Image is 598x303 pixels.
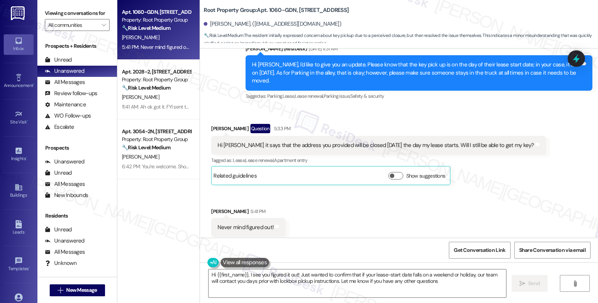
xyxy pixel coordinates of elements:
div: All Messages [45,248,85,256]
span: [PERSON_NAME] [122,94,159,100]
button: New Message [50,284,105,296]
div: Unanswered [45,237,84,245]
input: All communities [48,19,98,31]
div: New Inbounds [45,191,88,199]
label: Viewing conversations for [45,7,110,19]
div: Property: Root Property Group [122,76,191,84]
div: [PERSON_NAME] (ResiDesk) [246,45,592,55]
span: Lease , [233,157,245,163]
div: [PERSON_NAME] [211,207,286,218]
div: All Messages [45,180,85,188]
div: [DATE] 11:31 AM [307,45,337,53]
div: Never mind figured out! [218,224,274,231]
i:  [58,287,63,293]
div: Unread [45,169,72,177]
div: 5:33 PM [272,125,290,132]
div: Apt. 1060-GDN, [STREET_ADDRESS] [122,8,191,16]
div: Apt. 3054-2N, [STREET_ADDRESS][PERSON_NAME] [122,128,191,135]
div: All Messages [45,78,85,86]
a: Templates • [4,254,34,275]
div: WO Follow-ups [45,112,91,120]
span: Safety & security [350,93,384,99]
span: Parking , [267,93,283,99]
span: Lease , [283,93,295,99]
span: • [33,82,34,87]
a: Leads [4,218,34,238]
a: Site Visit • [4,108,34,128]
div: Prospects + Residents [37,42,117,50]
div: Tagged as: [211,237,286,248]
button: Share Conversation via email [514,242,591,259]
span: • [26,155,27,160]
div: Property: Root Property Group [122,16,191,24]
a: Buildings [4,181,34,201]
div: 6:42 PM: You're welcome. Should you have other concerns, please feel free to reach out. Have a gr... [122,163,363,170]
div: Hi [PERSON_NAME] it says that the address you provided will be closed [DATE] the day my lease sta... [218,141,534,149]
strong: 🔧 Risk Level: Medium [204,32,243,38]
a: Inbox [4,34,34,54]
span: Get Conversation Link [454,246,505,254]
span: Send [528,279,540,287]
div: [PERSON_NAME] [211,124,546,136]
i:  [572,281,578,287]
strong: 🔧 Risk Level: Medium [122,25,170,31]
span: • [29,265,30,270]
div: Hi [PERSON_NAME], I'd like to give you an update. Please know that the key pick up is on the day ... [252,61,580,85]
div: Property: Root Property Group [122,135,191,143]
strong: 🔧 Risk Level: Medium [122,144,170,151]
span: Apartment entry [274,157,307,163]
span: [PERSON_NAME] [122,153,159,160]
div: Unanswered [45,158,84,166]
div: Apt. 2028-2, [STREET_ADDRESS] [122,68,191,76]
div: 11:41 AM: Ah ok got it. FYI sent the email to the generic inbox we received [EMAIL_ADDRESS][DOMAI... [122,103,373,110]
span: New Message [66,286,97,294]
div: Unknown [45,259,77,267]
span: Lease renewal , [295,93,324,99]
div: Tagged as: [246,91,592,101]
i:  [520,281,525,287]
div: [PERSON_NAME]. ([EMAIL_ADDRESS][DOMAIN_NAME]) [204,20,341,28]
span: Lease renewal , [245,157,274,163]
div: Prospects [37,144,117,152]
a: Insights • [4,144,34,165]
span: • [27,118,28,124]
div: Review follow-ups [45,90,97,97]
button: Send [512,275,548,292]
div: Residents [37,212,117,220]
strong: 🔧 Risk Level: Medium [122,84,170,91]
span: : The resident initially expressed concern about key pickup due to a perceived closure, but then ... [204,32,598,48]
div: Unread [45,56,72,64]
div: 5:41 PM: Never mind figured out! [122,44,192,50]
div: 5:41 PM [249,207,265,215]
div: Unread [45,226,72,234]
div: Related guidelines [213,172,257,183]
span: Parking issue , [324,93,350,99]
div: Unanswered [45,67,84,75]
div: Question [250,124,270,133]
img: ResiDesk Logo [11,6,26,20]
textarea: Hi {{first_name}}, I see you figured it out! Just wanted to confirm that if your lease-start date... [209,269,506,297]
div: Maintenance [45,101,86,109]
b: Root Property Group: Apt. 1060-GDN, [STREET_ADDRESS] [204,6,349,14]
i:  [102,22,106,28]
div: Tagged as: [211,155,546,166]
span: Share Conversation via email [519,246,586,254]
div: Escalate [45,123,74,131]
label: Show suggestions [406,172,446,180]
button: Get Conversation Link [449,242,510,259]
span: [PERSON_NAME] [122,34,159,41]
